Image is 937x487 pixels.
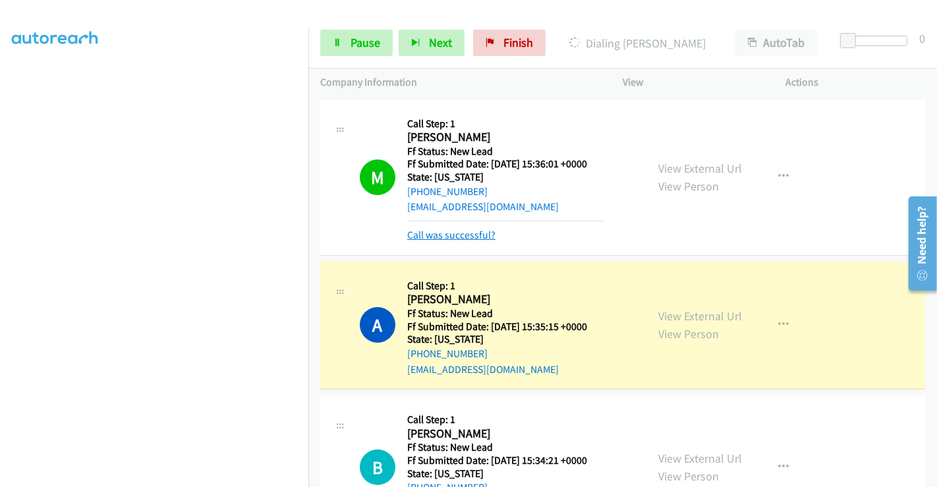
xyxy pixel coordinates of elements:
[360,449,395,485] h1: B
[919,30,925,47] div: 0
[786,74,926,90] p: Actions
[473,30,546,56] a: Finish
[847,36,907,46] div: Delay between calls (in seconds)
[658,308,742,324] a: View External Url
[407,307,604,320] h5: Ff Status: New Lead
[360,449,395,485] div: The call is yet to be attempted
[407,413,635,426] h5: Call Step: 1
[320,74,599,90] p: Company Information
[407,347,488,360] a: [PHONE_NUMBER]
[407,200,559,213] a: [EMAIL_ADDRESS][DOMAIN_NAME]
[407,333,604,346] h5: State: [US_STATE]
[360,159,395,195] h1: M
[407,145,604,158] h5: Ff Status: New Lead
[351,35,380,50] span: Pause
[658,161,742,176] a: View External Url
[658,469,719,484] a: View Person
[360,307,395,343] h1: A
[658,179,719,194] a: View Person
[407,292,604,307] h2: [PERSON_NAME]
[407,363,559,376] a: [EMAIL_ADDRESS][DOMAIN_NAME]
[407,454,635,467] h5: Ff Submitted Date: [DATE] 15:34:21 +0000
[658,326,719,341] a: View Person
[407,467,635,480] h5: State: [US_STATE]
[407,130,604,145] h2: [PERSON_NAME]
[563,34,712,52] p: Dialing [PERSON_NAME]
[503,35,533,50] span: Finish
[320,30,393,56] a: Pause
[407,441,635,454] h5: Ff Status: New Lead
[623,74,762,90] p: View
[899,191,937,296] iframe: Resource Center
[407,117,604,130] h5: Call Step: 1
[407,279,604,293] h5: Call Step: 1
[407,158,604,171] h5: Ff Submitted Date: [DATE] 15:36:01 +0000
[407,171,604,184] h5: State: [US_STATE]
[407,185,488,198] a: [PHONE_NUMBER]
[735,30,817,56] button: AutoTab
[658,451,742,466] a: View External Url
[399,30,465,56] button: Next
[407,320,604,333] h5: Ff Submitted Date: [DATE] 15:35:15 +0000
[429,35,452,50] span: Next
[407,426,604,442] h2: [PERSON_NAME]
[407,229,496,241] a: Call was successful?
